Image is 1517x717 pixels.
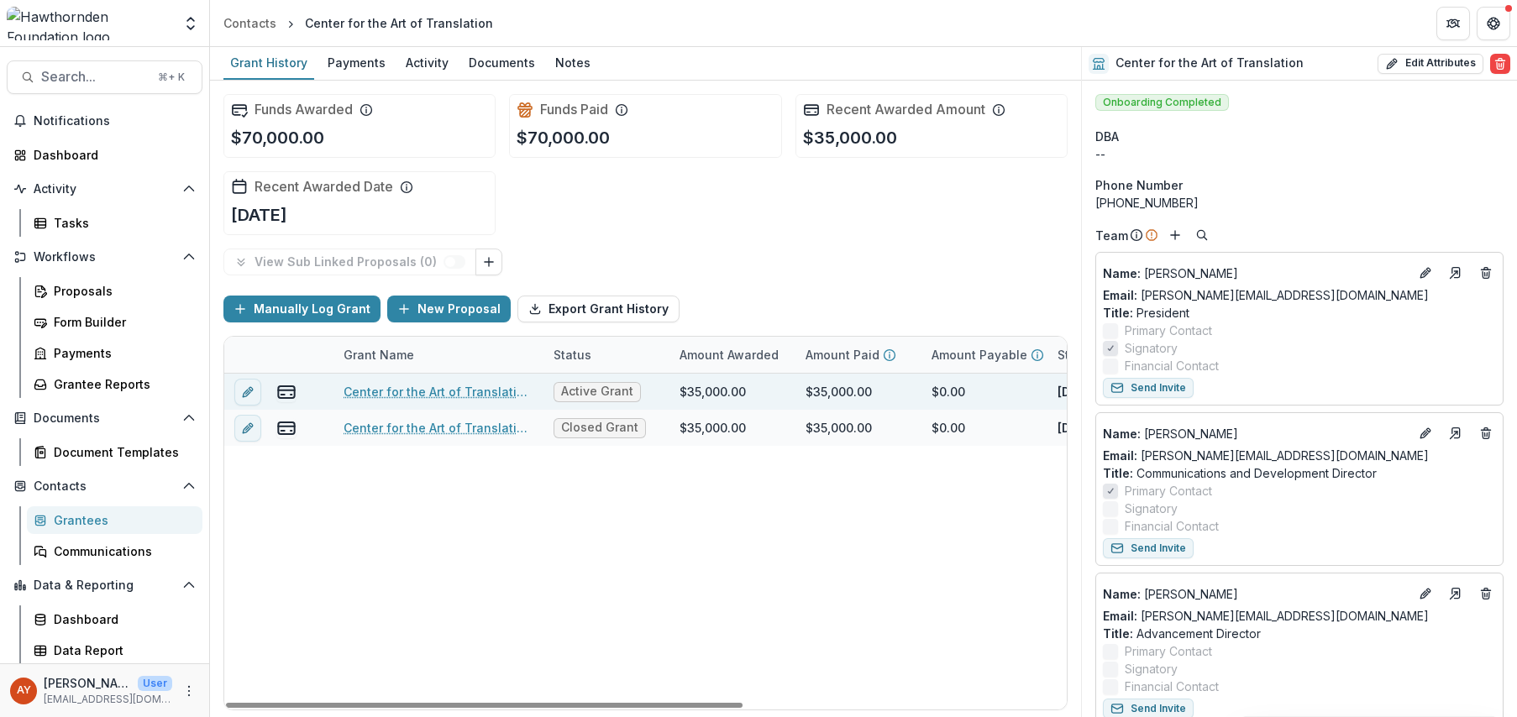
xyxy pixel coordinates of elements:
[1103,266,1141,280] span: Name :
[1095,145,1504,163] div: --
[1103,286,1429,304] a: Email: [PERSON_NAME][EMAIL_ADDRESS][DOMAIN_NAME]
[1103,447,1429,464] a: Email: [PERSON_NAME][EMAIL_ADDRESS][DOMAIN_NAME]
[1476,423,1496,443] button: Deletes
[255,255,444,270] p: View Sub Linked Proposals ( 0 )
[255,102,353,118] h2: Funds Awarded
[1436,7,1470,40] button: Partners
[921,337,1047,373] div: Amount Payable
[344,383,533,400] a: Center for the Art of Translation - 2025 - 35,000
[1058,419,1095,437] p: [DATE]
[27,636,202,664] a: Data Report
[231,125,324,150] p: $70,000.00
[27,370,202,398] a: Grantee Reports
[1103,264,1409,282] a: Name: [PERSON_NAME]
[517,125,610,150] p: $70,000.00
[223,249,476,275] button: View Sub Linked Proposals (0)
[7,7,172,40] img: Hawthornden Foundation logo
[462,47,542,80] a: Documents
[138,676,172,691] p: User
[1103,448,1137,463] span: Email:
[540,102,608,118] h2: Funds Paid
[27,605,202,633] a: Dashboard
[321,50,392,75] div: Payments
[27,277,202,305] a: Proposals
[1103,378,1194,398] button: Send Invite
[1103,587,1141,601] span: Name :
[7,243,202,270] button: Open Workflows
[475,249,502,275] button: Link Grants
[1415,584,1436,604] button: Edit
[669,337,795,373] div: Amount Awarded
[333,346,424,364] div: Grant Name
[54,641,189,659] div: Data Report
[7,405,202,432] button: Open Documents
[932,346,1027,364] p: Amount Payable
[549,50,597,75] div: Notes
[561,385,633,399] span: Active Grant
[1103,626,1133,641] span: Title :
[1095,176,1183,194] span: Phone Number
[34,411,176,426] span: Documents
[223,47,314,80] a: Grant History
[27,308,202,336] a: Form Builder
[1103,466,1133,480] span: Title :
[827,102,985,118] h2: Recent Awarded Amount
[7,572,202,599] button: Open Data & Reporting
[1125,500,1178,517] span: Signatory
[1125,357,1219,374] span: Financial Contact
[7,141,202,169] a: Dashboard
[1125,339,1178,357] span: Signatory
[41,69,148,85] span: Search...
[795,337,921,373] div: Amount Paid
[7,107,202,134] button: Notifications
[680,419,746,437] div: $35,000.00
[34,114,196,128] span: Notifications
[399,50,455,75] div: Activity
[1125,660,1178,678] span: Signatory
[399,47,455,80] a: Activity
[1125,322,1212,339] span: Primary Contact
[1058,383,1095,400] p: [DATE]
[1125,482,1212,500] span: Primary Contact
[54,214,189,232] div: Tasks
[34,250,176,264] span: Workflows
[333,337,543,373] div: Grant Name
[1103,425,1409,442] p: [PERSON_NAME]
[1415,263,1436,283] button: Edit
[276,382,297,402] button: view-payments
[1103,288,1137,302] span: Email:
[1115,56,1304,71] h2: Center for the Art of Translation
[17,685,31,696] div: Andreas Yuíza
[1103,427,1141,441] span: Name :
[27,438,202,466] a: Document Templates
[179,681,199,701] button: More
[276,418,297,438] button: view-payments
[34,182,176,196] span: Activity
[1125,517,1219,535] span: Financial Contact
[387,296,511,322] button: New Proposal
[1103,609,1137,623] span: Email:
[223,14,276,32] div: Contacts
[234,379,261,406] button: edit
[1476,584,1496,604] button: Deletes
[669,346,789,364] div: Amount Awarded
[1165,225,1185,245] button: Add
[1477,7,1510,40] button: Get Help
[179,7,202,40] button: Open entity switcher
[1442,420,1469,447] a: Go to contact
[7,175,202,202] button: Open Activity
[7,473,202,500] button: Open Contacts
[54,313,189,331] div: Form Builder
[1192,225,1212,245] button: Search
[54,375,189,393] div: Grantee Reports
[1490,54,1510,74] button: Delete
[27,537,202,565] a: Communications
[1476,263,1496,283] button: Deletes
[1095,128,1119,145] span: DBA
[1095,194,1504,212] div: [PHONE_NUMBER]
[1103,425,1409,442] a: Name: [PERSON_NAME]
[1378,54,1483,74] button: Edit Attributes
[54,344,189,362] div: Payments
